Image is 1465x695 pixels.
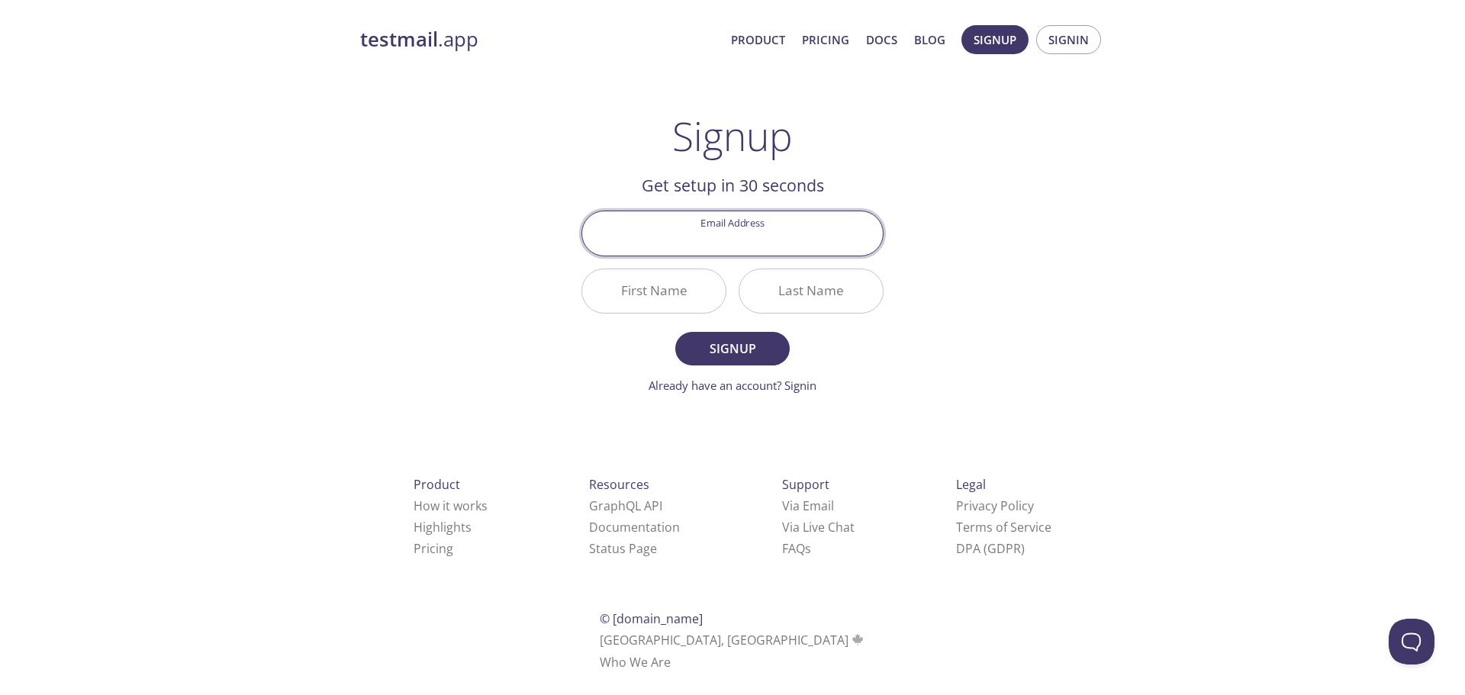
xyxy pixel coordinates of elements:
[782,476,829,493] span: Support
[1048,30,1089,50] span: Signin
[805,540,811,557] span: s
[914,30,945,50] a: Blog
[974,30,1016,50] span: Signup
[649,378,816,393] a: Already have an account? Signin
[600,632,866,648] span: [GEOGRAPHIC_DATA], [GEOGRAPHIC_DATA]
[956,476,986,493] span: Legal
[782,497,834,514] a: Via Email
[414,540,453,557] a: Pricing
[692,338,773,359] span: Signup
[802,30,849,50] a: Pricing
[589,519,680,536] a: Documentation
[360,27,719,53] a: testmail.app
[1036,25,1101,54] button: Signin
[600,610,703,627] span: © [DOMAIN_NAME]
[581,172,884,198] h2: Get setup in 30 seconds
[866,30,897,50] a: Docs
[956,497,1034,514] a: Privacy Policy
[731,30,785,50] a: Product
[589,540,657,557] a: Status Page
[782,540,811,557] a: FAQ
[675,332,790,365] button: Signup
[360,26,438,53] strong: testmail
[414,497,488,514] a: How it works
[589,476,649,493] span: Resources
[956,540,1025,557] a: DPA (GDPR)
[961,25,1029,54] button: Signup
[589,497,662,514] a: GraphQL API
[1389,619,1434,664] iframe: Help Scout Beacon - Open
[672,113,793,159] h1: Signup
[956,519,1051,536] a: Terms of Service
[414,519,472,536] a: Highlights
[782,519,855,536] a: Via Live Chat
[600,654,671,671] a: Who We Are
[414,476,460,493] span: Product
